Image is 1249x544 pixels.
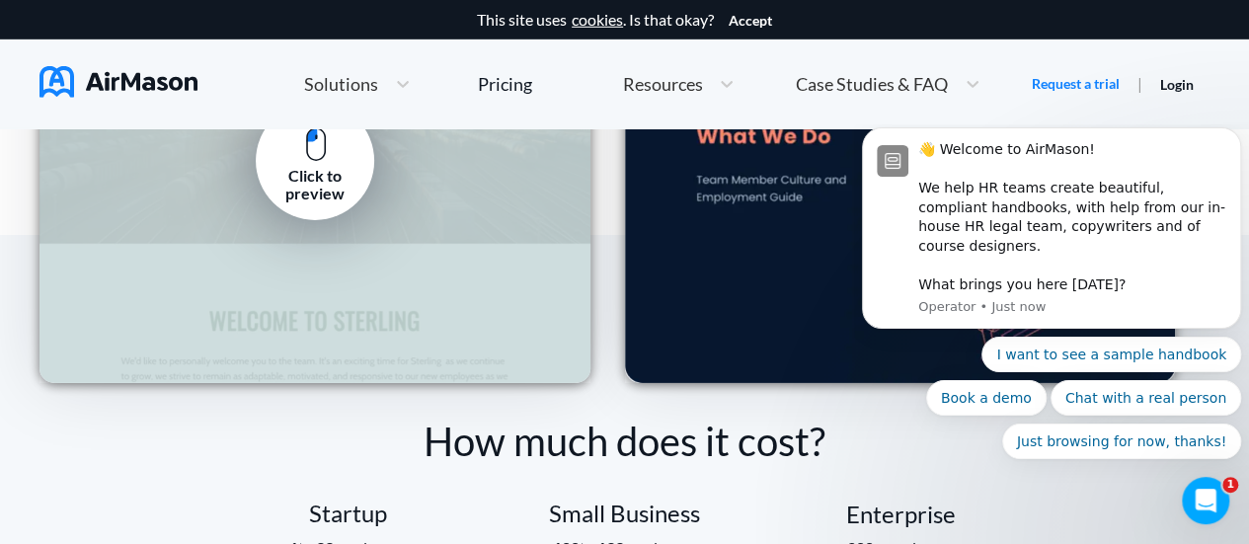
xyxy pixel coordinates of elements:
div: Small Business [487,500,763,527]
div: Pricing [478,75,532,93]
a: Pricing [478,66,532,102]
iframe: Intercom live chat [1182,477,1229,524]
div: Startup [210,500,487,527]
a: Click to preview [256,102,374,220]
a: Request a trial [1032,74,1120,94]
span: Resources [622,75,702,93]
span: Case Studies & FAQ [796,75,948,93]
img: AirMason Logo [39,66,197,98]
a: Login [1160,76,1194,93]
button: Accept cookies [729,13,772,29]
span: 1 [1222,477,1238,493]
span: Solutions [304,75,378,93]
a: cookies [572,11,623,29]
div: Click to preview [271,167,359,203]
img: pc mouse [302,119,327,162]
div: Enterprise [763,501,1040,528]
iframe: Intercom notifications message [854,124,1249,534]
div: How much does it cost? [39,413,1210,470]
span: | [1137,74,1142,93]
